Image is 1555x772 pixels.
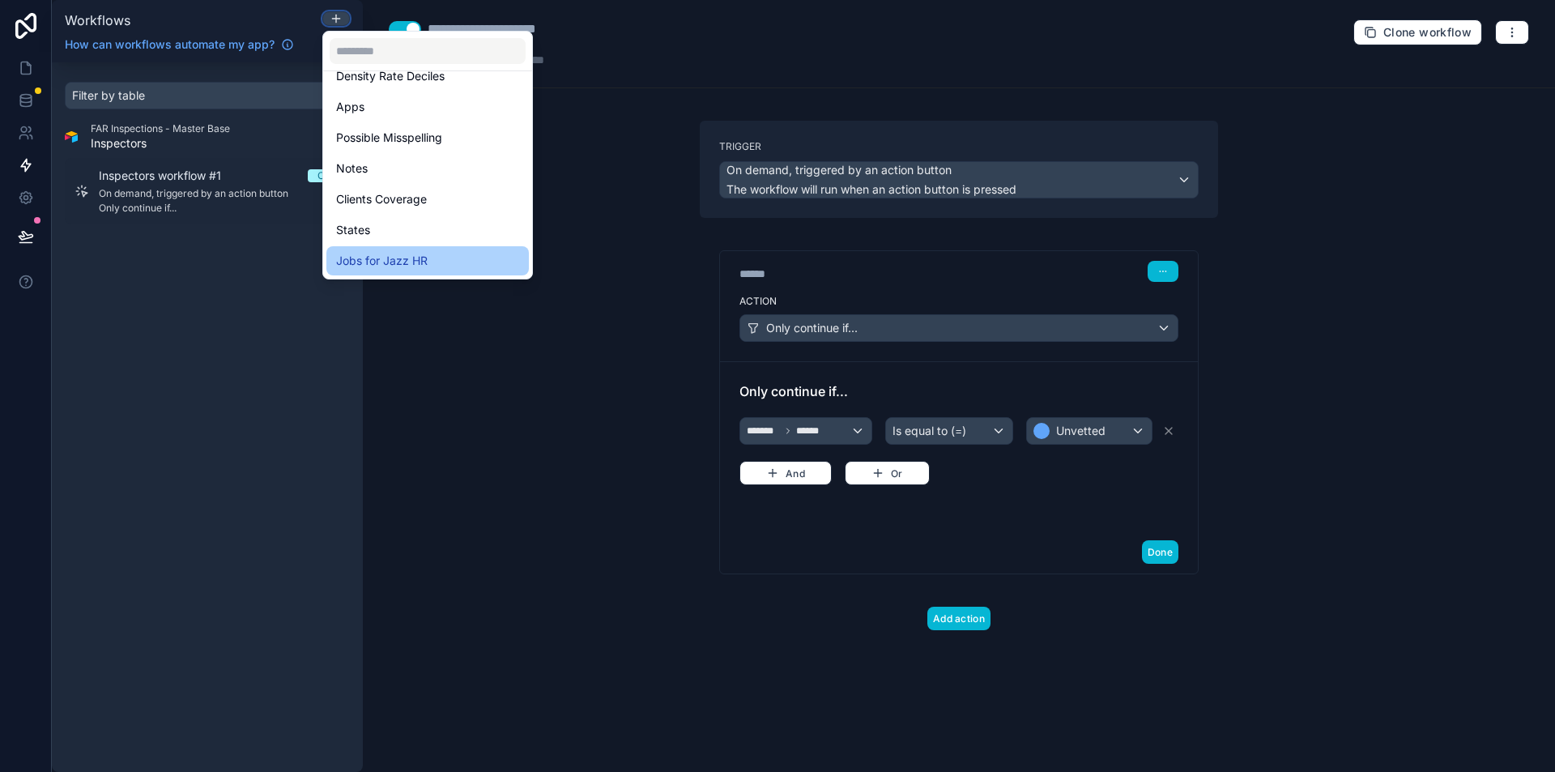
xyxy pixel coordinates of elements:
span: Apps [336,97,364,117]
span: Notes [336,159,368,178]
span: Density Rate Deciles [336,66,445,86]
span: States [336,220,370,240]
span: Jobs for Jazz HR [336,251,428,271]
span: Clients Coverage [336,190,427,209]
span: Possible Misspelling [336,128,442,147]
